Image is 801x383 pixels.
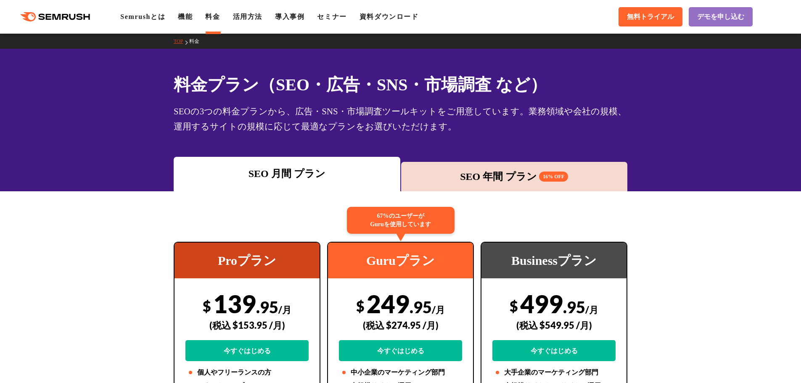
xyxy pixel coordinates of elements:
a: 資料ダウンロード [360,13,419,20]
li: 中小企業のマーケティング部門 [339,367,462,378]
a: 機能 [178,13,193,20]
a: TOP [174,38,189,44]
a: 今すぐはじめる [185,340,309,361]
span: /月 [432,304,445,315]
span: 16% OFF [539,172,568,182]
span: /月 [585,304,598,315]
span: .95 [563,297,585,317]
li: 大手企業のマーケティング部門 [492,367,616,378]
div: 499 [492,289,616,361]
div: Proプラン [174,243,320,278]
a: 導入事例 [275,13,304,20]
div: (税込 $549.95 /月) [492,310,616,340]
span: 無料トライアル [627,13,674,21]
div: SEOの3つの料金プランから、広告・SNS・市場調査ツールキットをご用意しています。業務領域や会社の規模、運用するサイトの規模に応じて最適なプランをお選びいただけます。 [174,104,627,134]
div: Businessプラン [481,243,627,278]
span: /月 [278,304,291,315]
span: .95 [410,297,432,317]
div: 139 [185,289,309,361]
a: 料金 [189,38,206,44]
span: $ [356,297,365,314]
h1: 料金プラン（SEO・広告・SNS・市場調査 など） [174,72,627,97]
div: SEO 年間 プラン [405,169,624,184]
div: 249 [339,289,462,361]
span: $ [203,297,211,314]
span: .95 [256,297,278,317]
div: (税込 $274.95 /月) [339,310,462,340]
a: デモを申し込む [689,7,753,26]
li: 個人やフリーランスの方 [185,367,309,378]
span: デモを申し込む [697,13,744,21]
a: 無料トライアル [619,7,682,26]
a: 今すぐはじめる [492,340,616,361]
span: $ [510,297,518,314]
a: 今すぐはじめる [339,340,462,361]
div: 67%のユーザーが Guruを使用しています [347,207,455,234]
div: SEO 月間 プラン [178,166,396,181]
a: セミナー [317,13,346,20]
div: Guruプラン [328,243,473,278]
div: (税込 $153.95 /月) [185,310,309,340]
a: Semrushとは [120,13,165,20]
a: 料金 [205,13,220,20]
a: 活用方法 [233,13,262,20]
